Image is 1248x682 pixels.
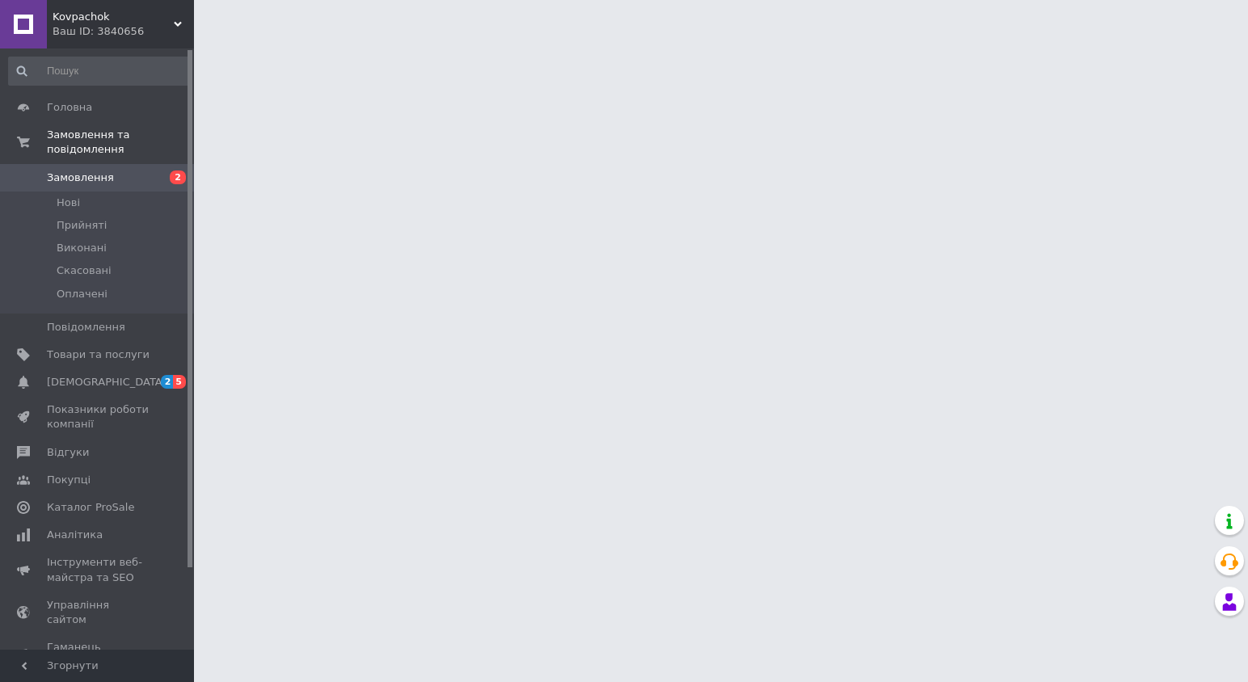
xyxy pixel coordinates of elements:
[47,473,91,487] span: Покупці
[57,287,108,301] span: Оплачені
[57,196,80,210] span: Нові
[47,170,114,185] span: Замовлення
[47,500,134,515] span: Каталог ProSale
[8,57,191,86] input: Пошук
[47,128,194,157] span: Замовлення та повідомлення
[57,218,107,233] span: Прийняті
[47,320,125,335] span: Повідомлення
[57,241,107,255] span: Виконані
[47,598,150,627] span: Управління сайтом
[47,640,150,669] span: Гаманець компанії
[47,445,89,460] span: Відгуки
[47,555,150,584] span: Інструменти веб-майстра та SEO
[47,100,92,115] span: Головна
[57,263,112,278] span: Скасовані
[47,402,150,432] span: Показники роботи компанії
[47,347,150,362] span: Товари та послуги
[161,375,174,389] span: 2
[53,24,194,39] div: Ваш ID: 3840656
[47,528,103,542] span: Аналітика
[170,170,186,184] span: 2
[173,375,186,389] span: 5
[47,375,167,389] span: [DEMOGRAPHIC_DATA]
[53,10,174,24] span: Kovpachok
